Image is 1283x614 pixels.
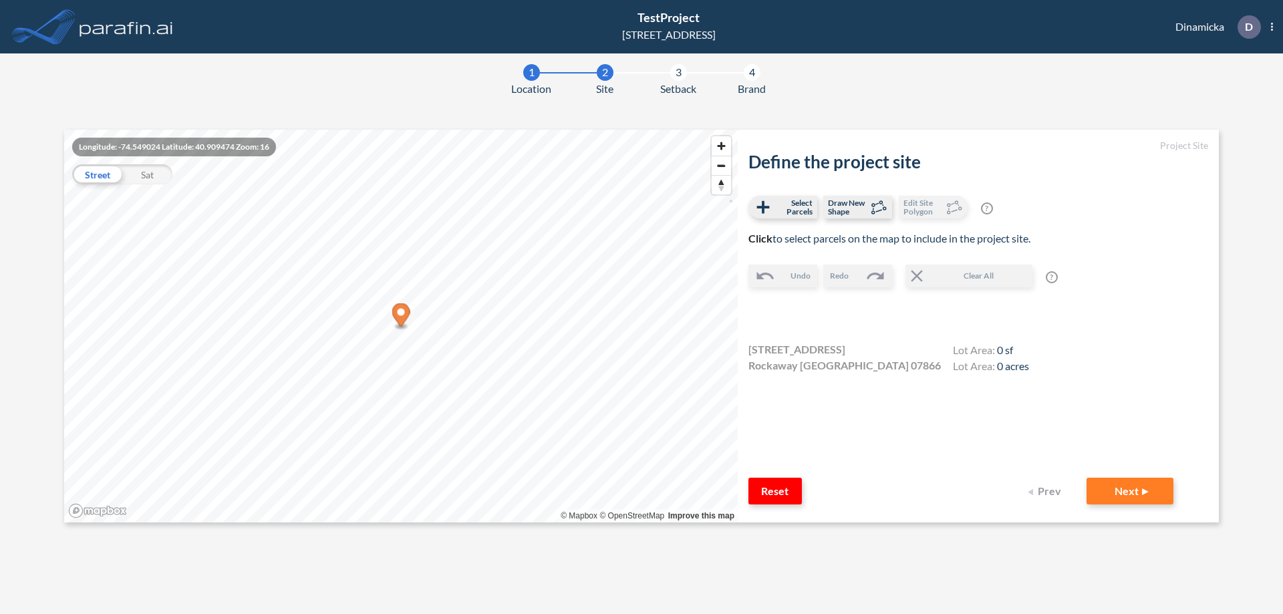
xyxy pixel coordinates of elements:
h4: Lot Area: [953,343,1029,359]
span: Reset bearing to north [712,176,731,194]
span: Setback [660,81,696,97]
button: Next [1087,478,1173,504]
div: 3 [670,64,687,81]
div: Sat [122,164,172,184]
button: Clear All [905,265,1032,287]
h5: Project Site [748,140,1208,152]
span: TestProject [637,10,700,25]
span: to select parcels on the map to include in the project site. [748,232,1030,245]
button: Redo [823,265,892,287]
button: Zoom in [712,136,731,156]
h2: Define the project site [748,152,1208,172]
span: Draw New Shape [828,198,867,216]
button: Reset [748,478,802,504]
span: Location [511,81,551,97]
span: 0 sf [997,343,1013,356]
div: Longitude: -74.549024 Latitude: 40.909474 Zoom: 16 [72,138,276,156]
span: ? [981,202,993,214]
span: Site [596,81,613,97]
h4: Lot Area: [953,359,1029,375]
span: Brand [738,81,766,97]
span: Select Parcels [773,198,813,216]
div: 2 [597,64,613,81]
div: Map marker [392,303,410,331]
span: Rockaway [GEOGRAPHIC_DATA] 07866 [748,357,941,373]
span: Undo [791,270,811,282]
span: ? [1046,271,1058,283]
div: 4 [744,64,760,81]
span: 0 acres [997,359,1029,372]
span: Redo [830,270,849,282]
a: Improve this map [668,511,734,520]
button: Zoom out [712,156,731,175]
div: [STREET_ADDRESS] [622,27,716,43]
button: Undo [748,265,817,287]
canvas: Map [64,130,738,522]
div: 1 [523,64,540,81]
div: Street [72,164,122,184]
span: Clear All [927,270,1031,282]
span: [STREET_ADDRESS] [748,341,845,357]
span: Edit Site Polygon [903,198,943,216]
a: OpenStreetMap [599,511,664,520]
b: Click [748,232,772,245]
a: Mapbox homepage [68,503,127,518]
div: Dinamicka [1155,15,1273,39]
img: logo [77,13,176,40]
a: Mapbox [561,511,597,520]
p: D [1245,21,1253,33]
button: Prev [1020,478,1073,504]
button: Reset bearing to north [712,175,731,194]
